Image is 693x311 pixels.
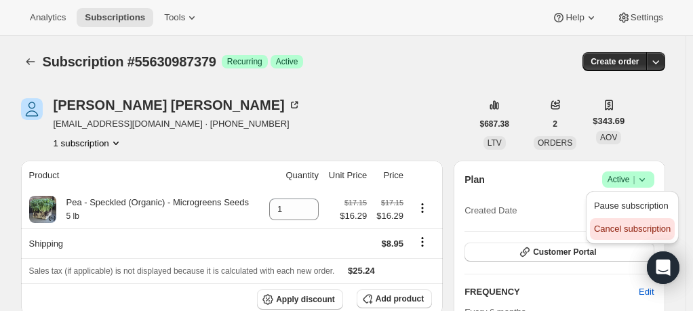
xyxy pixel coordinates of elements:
[594,224,671,234] span: Cancel subscription
[340,209,367,223] span: $16.29
[21,98,43,120] span: Nicole Popchak
[375,209,403,223] span: $16.29
[480,119,509,129] span: $687.38
[21,228,263,258] th: Shipping
[544,8,606,27] button: Help
[633,174,635,185] span: |
[344,199,367,207] small: $17.15
[276,56,298,67] span: Active
[464,285,639,299] h2: FREQUENCY
[376,293,424,304] span: Add product
[566,12,584,23] span: Help
[43,54,216,69] span: Subscription #55630987379
[412,201,433,215] button: Product actions
[164,12,185,23] span: Tools
[553,119,557,129] span: 2
[371,161,408,190] th: Price
[631,12,663,23] span: Settings
[85,12,145,23] span: Subscriptions
[29,266,335,276] span: Sales tax (if applicable) is not displayed because it is calculated with each new order.
[348,266,375,276] span: $25.24
[30,12,66,23] span: Analytics
[227,56,262,67] span: Recurring
[381,199,403,207] small: $17.15
[488,138,502,148] span: LTV
[533,247,596,257] span: Customer Portal
[538,138,572,148] span: ORDERS
[639,285,654,299] span: Edit
[382,239,404,249] span: $8.95
[257,289,343,310] button: Apply discount
[54,136,123,150] button: Product actions
[590,218,675,240] button: Cancel subscription
[590,195,675,217] button: Pause subscription
[21,161,263,190] th: Product
[77,8,153,27] button: Subscriptions
[594,201,669,211] span: Pause subscription
[609,8,671,27] button: Settings
[608,173,649,186] span: Active
[66,211,79,221] small: 5 lb
[591,56,639,67] span: Create order
[29,196,56,223] img: product img
[593,115,625,128] span: $343.69
[54,117,301,131] span: [EMAIL_ADDRESS][DOMAIN_NAME] · [PHONE_NUMBER]
[56,196,250,223] div: Pea - Speckled (Organic) - Microgreens Seeds
[464,204,517,217] span: Created Date
[412,234,433,249] button: Shipping actions
[631,281,662,303] button: Edit
[54,98,301,112] div: [PERSON_NAME] [PERSON_NAME]
[582,52,647,71] button: Create order
[276,294,335,305] span: Apply discount
[464,173,485,186] h2: Plan
[323,161,371,190] th: Unit Price
[600,133,617,142] span: AOV
[21,52,40,71] button: Subscriptions
[544,115,566,133] button: 2
[357,289,432,308] button: Add product
[156,8,207,27] button: Tools
[262,161,323,190] th: Quantity
[464,243,654,262] button: Customer Portal
[647,251,679,284] div: Open Intercom Messenger
[472,115,517,133] button: $687.38
[22,8,74,27] button: Analytics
